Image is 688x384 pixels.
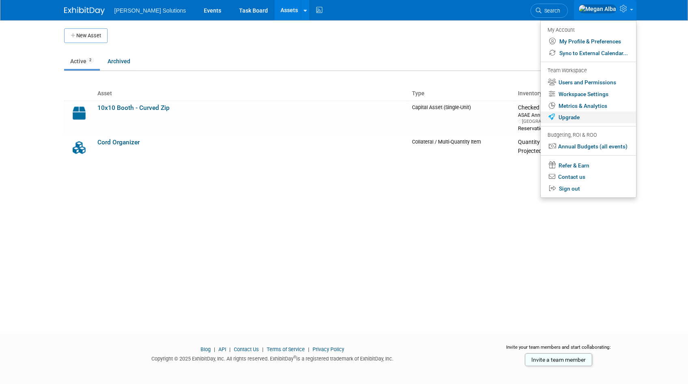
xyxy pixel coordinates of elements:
[87,57,94,63] span: 2
[541,171,636,183] a: Contact us
[548,131,628,139] div: Budgeting, ROI & ROO
[114,7,186,14] span: [PERSON_NAME] Solutions
[518,124,621,132] div: Reservation ends [DATE] ([DATE])
[518,139,621,146] div: Quantity Available in Storage:
[541,8,560,14] span: Search
[541,100,636,112] a: Metrics & Analytics
[409,135,515,160] td: Collateral / Multi-Quantity Item
[518,104,621,112] div: Checked out for an Event [DATE] ([DATE])
[541,141,636,152] a: Annual Budgets (all events)
[518,146,621,155] div: Projected Future Balance:
[409,87,515,101] th: Type
[409,101,515,135] td: Capital Asset (Single-Unit)
[548,25,628,34] div: My Account
[64,54,100,69] a: Active2
[64,7,105,15] img: ExhibitDay
[234,346,259,352] a: Contact Us
[578,4,617,13] img: Megan Alba
[97,139,140,146] a: Cord Organizer
[525,353,592,366] a: Invite a team member
[541,159,636,172] a: Refer & Earn
[260,346,265,352] span: |
[306,346,311,352] span: |
[531,4,568,18] a: Search
[267,346,305,352] a: Terms of Service
[518,112,621,118] div: ASAE Annual Meeting 2025
[218,346,226,352] a: API
[201,346,211,352] a: Blog
[541,183,636,195] a: Sign out
[64,353,481,363] div: Copyright © 2025 ExhibitDay, Inc. All rights reserved. ExhibitDay is a registered trademark of Ex...
[212,346,217,352] span: |
[548,67,628,75] div: Team Workspace
[67,104,91,122] img: Capital-Asset-Icon-2.png
[541,88,636,100] a: Workspace Settings
[541,36,636,47] a: My Profile & Preferences
[227,346,233,352] span: |
[293,355,296,359] sup: ®
[541,77,636,88] a: Users and Permissions
[541,47,636,59] a: Sync to External Calendar...
[97,104,170,112] a: 10x10 Booth - Curved Zip
[493,344,624,356] div: Invite your team members and start collaborating:
[541,112,636,123] a: Upgrade
[94,87,409,101] th: Asset
[313,346,344,352] a: Privacy Policy
[101,54,136,69] a: Archived
[518,118,621,124] div: [GEOGRAPHIC_DATA], [GEOGRAPHIC_DATA]
[67,139,91,157] img: Collateral-Icon-2.png
[64,28,108,43] button: New Asset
